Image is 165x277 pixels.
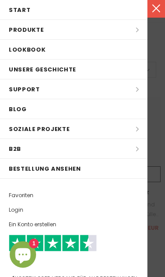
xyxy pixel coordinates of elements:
span: Favoriten [9,191,33,200]
span: Bestellung ansehen [9,165,81,173]
span: Unsere Geschichte [9,65,76,74]
span: Blog [9,105,27,113]
img: Vertrauen Sie Pilot Stars [9,235,97,252]
iframe: Customer reviews powered by Trustpilot [9,251,155,274]
span: Start [9,6,30,14]
inbox-online-store-chat: Shopify online store chat [7,241,39,270]
span: Lookbook [9,45,45,54]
